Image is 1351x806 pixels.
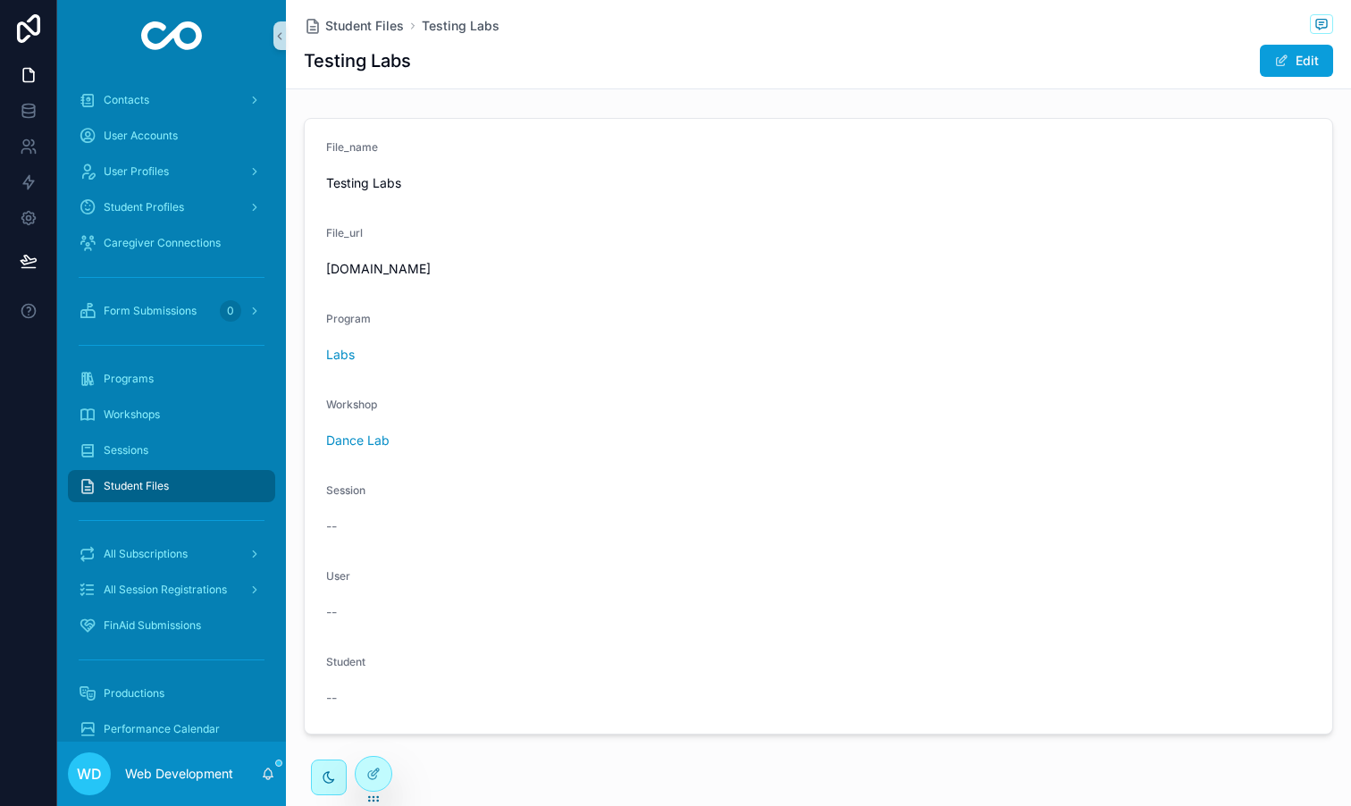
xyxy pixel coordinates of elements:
[326,312,371,325] span: Program
[68,677,275,709] a: Productions
[220,300,241,322] div: 0
[104,407,160,422] span: Workshops
[68,434,275,466] a: Sessions
[304,48,411,73] h1: Testing Labs
[304,17,404,35] a: Student Files
[68,399,275,431] a: Workshops
[326,655,365,668] span: Student
[326,346,355,364] a: Labs
[326,483,365,497] span: Session
[104,722,220,736] span: Performance Calendar
[1260,45,1333,77] button: Edit
[104,200,184,214] span: Student Profiles
[104,164,169,179] span: User Profiles
[68,538,275,570] a: All Subscriptions
[68,191,275,223] a: Student Profiles
[104,129,178,143] span: User Accounts
[68,155,275,188] a: User Profiles
[326,517,337,535] span: --
[104,236,221,250] span: Caregiver Connections
[326,569,350,583] span: User
[422,17,499,35] a: Testing Labs
[104,583,227,597] span: All Session Registrations
[104,93,149,107] span: Contacts
[68,295,275,327] a: Form Submissions0
[326,260,1311,278] span: [DOMAIN_NAME]
[57,71,286,742] div: scrollable content
[68,713,275,745] a: Performance Calendar
[68,574,275,606] a: All Session Registrations
[326,226,363,239] span: File_url
[125,765,233,783] p: Web Development
[326,174,1311,192] span: Testing Labs
[68,609,275,642] a: FinAid Submissions
[68,363,275,395] a: Programs
[104,618,201,633] span: FinAid Submissions
[325,17,404,35] span: Student Files
[68,470,275,502] a: Student Files
[141,21,203,50] img: App logo
[104,443,148,458] span: Sessions
[104,547,188,561] span: All Subscriptions
[68,120,275,152] a: User Accounts
[326,689,337,707] span: --
[326,432,390,449] a: Dance Lab
[326,140,378,154] span: File_name
[104,479,169,493] span: Student Files
[104,372,154,386] span: Programs
[326,398,377,411] span: Workshop
[77,763,102,785] span: WD
[104,304,197,318] span: Form Submissions
[326,603,337,621] span: --
[104,686,164,701] span: Productions
[68,227,275,259] a: Caregiver Connections
[68,84,275,116] a: Contacts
